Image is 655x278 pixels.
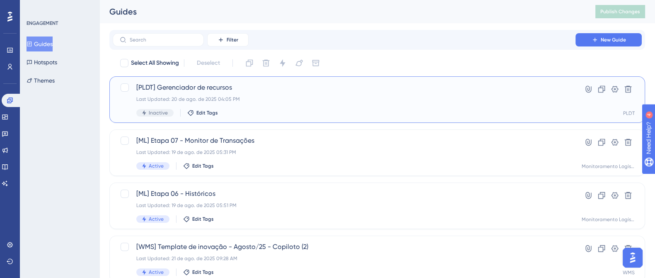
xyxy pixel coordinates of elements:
[27,37,53,51] button: Guides
[183,216,214,222] button: Edit Tags
[136,189,552,199] span: [ML] Etapa 06 - Históricos
[149,216,164,222] span: Active
[192,216,214,222] span: Edit Tags
[227,37,238,43] span: Filter
[58,4,60,11] div: 4
[183,269,214,276] button: Edit Tags
[623,110,635,117] div: PLDT
[192,163,214,169] span: Edit Tags
[136,96,552,102] div: Last Updated: 20 de ago. de 2025 04:05 PM
[207,33,249,46] button: Filter
[27,20,58,27] div: ENGAGEMENT
[27,73,55,88] button: Themes
[136,149,552,156] div: Last Updated: 19 de ago. de 2025 05:31 PM
[19,2,52,12] span: Need Help?
[183,163,214,169] button: Edit Tags
[582,163,635,170] div: Monitoramento Logístico
[623,269,635,276] div: WMS
[192,269,214,276] span: Edit Tags
[600,8,640,15] span: Publish Changes
[187,110,218,116] button: Edit Tags
[601,37,626,43] span: New Guide
[136,136,552,146] span: [ML] Etapa 07 - Monitor de Transações
[136,255,552,262] div: Last Updated: 21 de ago. de 2025 09:28 AM
[136,83,552,93] span: [PLDT] Gerenciador de recursos
[595,5,645,18] button: Publish Changes
[620,245,645,270] iframe: UserGuiding AI Assistant Launcher
[189,56,227,71] button: Deselect
[136,242,552,252] span: [WMS] Template de inovação - Agosto/25 - Copiloto (2)
[131,58,179,68] span: Select All Showing
[582,216,635,223] div: Monitoramento Logístico
[149,110,168,116] span: Inactive
[197,58,220,68] span: Deselect
[27,55,57,70] button: Hotspots
[575,33,642,46] button: New Guide
[130,37,197,43] input: Search
[149,163,164,169] span: Active
[196,110,218,116] span: Edit Tags
[109,6,575,17] div: Guides
[149,269,164,276] span: Active
[136,202,552,209] div: Last Updated: 19 de ago. de 2025 05:51 PM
